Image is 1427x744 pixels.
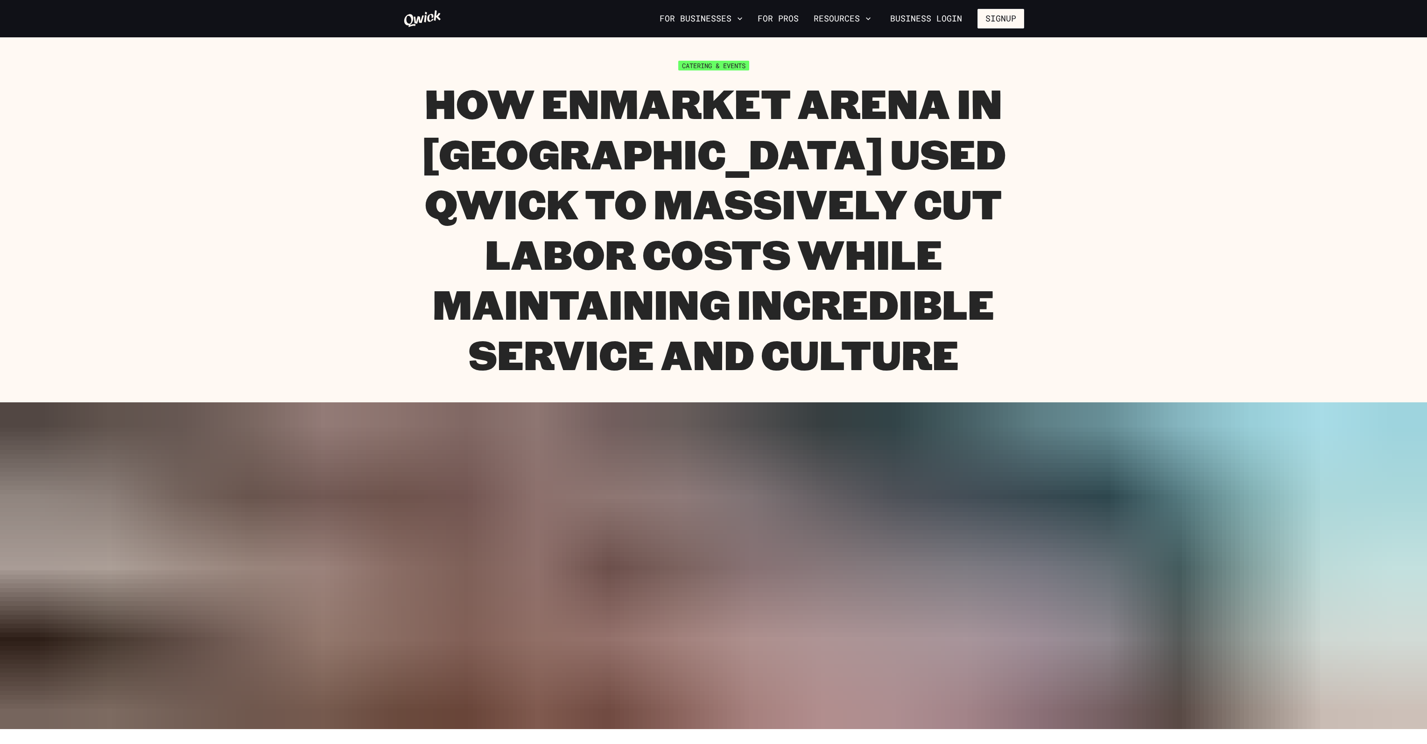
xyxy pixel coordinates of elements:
[754,11,802,27] a: For Pros
[882,9,970,28] a: Business Login
[977,9,1024,28] button: Signup
[678,61,749,70] span: Catering & Events
[656,11,746,27] button: For Businesses
[810,11,875,27] button: Resources
[403,78,1024,379] h1: How Enmarket Arena in [GEOGRAPHIC_DATA] Used Qwick to Massively Cut Labor Costs While Maintaining...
